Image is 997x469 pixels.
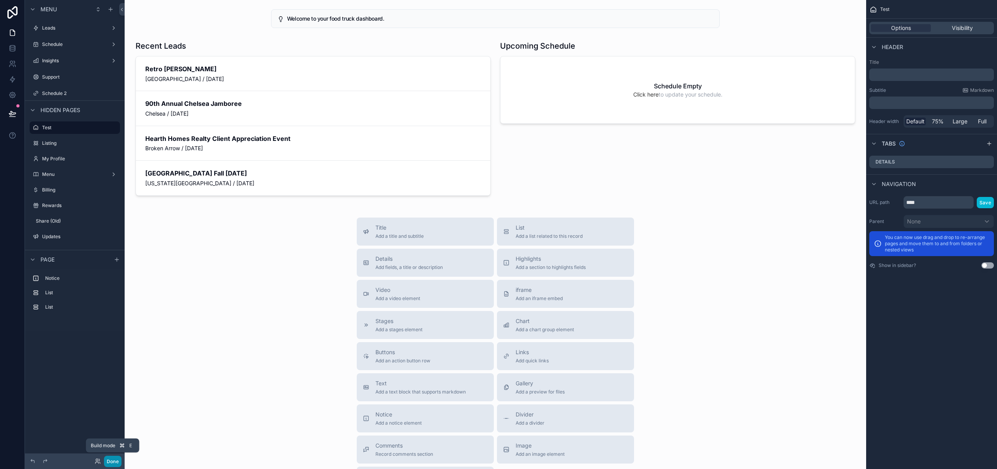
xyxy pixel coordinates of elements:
[357,280,494,308] button: VideoAdd a video element
[953,118,967,125] span: Large
[42,74,118,80] label: Support
[42,58,107,64] label: Insights
[357,436,494,464] button: CommentsRecord comments section
[30,215,120,227] a: Share (Old)
[357,218,494,246] button: TitleAdd a title and subtitle
[42,140,118,146] label: Listing
[91,443,115,449] span: Build mode
[42,25,107,31] label: Leads
[869,69,994,81] div: scrollable content
[516,286,563,294] span: iframe
[952,24,973,32] span: Visibility
[42,156,118,162] label: My Profile
[30,199,120,212] a: Rewards
[516,327,574,333] span: Add a chart group element
[516,295,563,302] span: Add an iframe embed
[375,233,424,239] span: Add a title and subtitle
[375,255,443,263] span: Details
[357,404,494,432] button: NoticeAdd a notice element
[45,290,117,296] label: List
[357,249,494,277] button: DetailsAdd fields, a title or description
[45,304,117,310] label: List
[891,24,911,32] span: Options
[25,269,125,321] div: scrollable content
[375,451,433,457] span: Record comments section
[30,153,120,165] a: My Profile
[42,187,118,193] label: Billing
[516,379,565,387] span: Gallery
[904,215,994,228] button: None
[30,38,120,51] a: Schedule
[357,342,494,370] button: ButtonsAdd an action button row
[375,411,422,418] span: Notice
[516,411,544,418] span: Divider
[978,118,986,125] span: Full
[962,87,994,93] a: Markdown
[497,311,634,339] button: ChartAdd a chart group element
[869,97,994,109] div: scrollable content
[104,456,122,467] button: Done
[516,358,549,364] span: Add quick links
[30,137,120,149] a: Listing
[977,197,994,208] button: Save
[497,404,634,432] button: DividerAdd a divider
[30,71,120,83] a: Support
[497,373,634,401] button: GalleryAdd a preview for files
[970,87,994,93] span: Markdown
[375,317,423,325] span: Stages
[30,184,120,196] a: Billing
[516,317,574,325] span: Chart
[42,41,107,47] label: Schedule
[375,389,466,395] span: Add a text block that supports markdown
[516,255,586,263] span: Highlights
[375,264,443,271] span: Add fields, a title or description
[907,218,921,225] span: None
[41,256,55,263] span: Page
[516,389,565,395] span: Add a preview for files
[875,159,895,165] label: Details
[880,6,890,12] span: Test
[375,348,430,356] span: Buttons
[516,264,586,271] span: Add a section to highlights fields
[128,443,134,449] span: E
[497,218,634,246] button: ListAdd a list related to this record
[497,249,634,277] button: HighlightsAdd a section to highlights fields
[357,311,494,339] button: StagesAdd a stages element
[375,420,422,426] span: Add a notice element
[869,118,900,125] label: Header width
[869,59,994,65] label: Title
[30,54,120,67] a: Insights
[375,286,420,294] span: Video
[879,262,916,269] label: Show in sidebar?
[30,168,120,181] a: Menu
[869,218,900,225] label: Parent
[36,218,118,224] label: Share (Old)
[30,230,120,243] a: Updates
[516,420,544,426] span: Add a divider
[516,442,565,450] span: Image
[516,224,583,232] span: List
[375,327,423,333] span: Add a stages element
[42,125,115,131] label: Test
[41,106,80,114] span: Hidden pages
[375,224,424,232] span: Title
[516,233,583,239] span: Add a list related to this record
[45,275,117,281] label: Notice
[869,87,886,93] label: Subtitle
[357,373,494,401] button: TextAdd a text block that supports markdown
[885,234,989,253] p: You can now use drag and drop to re-arrange pages and move them to and from folders or nested views
[516,348,549,356] span: Links
[375,442,433,450] span: Comments
[375,379,466,387] span: Text
[882,43,903,51] span: Header
[42,234,118,240] label: Updates
[30,22,120,34] a: Leads
[869,199,900,206] label: URL path
[932,118,944,125] span: 75%
[30,121,120,134] a: Test
[375,295,420,302] span: Add a video element
[42,171,107,177] label: Menu
[497,342,634,370] button: LinksAdd quick links
[41,5,57,13] span: Menu
[882,180,916,188] span: Navigation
